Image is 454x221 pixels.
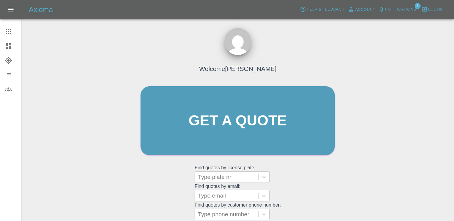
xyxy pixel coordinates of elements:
[224,28,251,55] img: ...
[141,86,335,155] a: Get a quote
[199,64,276,73] h4: Welcome [PERSON_NAME]
[415,3,421,9] span: 1
[428,6,445,13] span: Logout
[355,6,375,13] span: Account
[307,6,344,13] span: Help & Feedback
[195,165,281,183] grid: Find quotes by license plate:
[29,5,53,14] h5: Axioma
[420,5,447,14] button: Logout
[4,2,18,17] button: Open drawer
[346,5,377,14] a: Account
[195,202,281,220] grid: Find quotes by customer phone number:
[195,184,281,201] grid: Find quotes by email:
[385,6,416,13] span: Notifications
[377,5,418,14] button: Notifications
[298,5,346,14] button: Help & Feedback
